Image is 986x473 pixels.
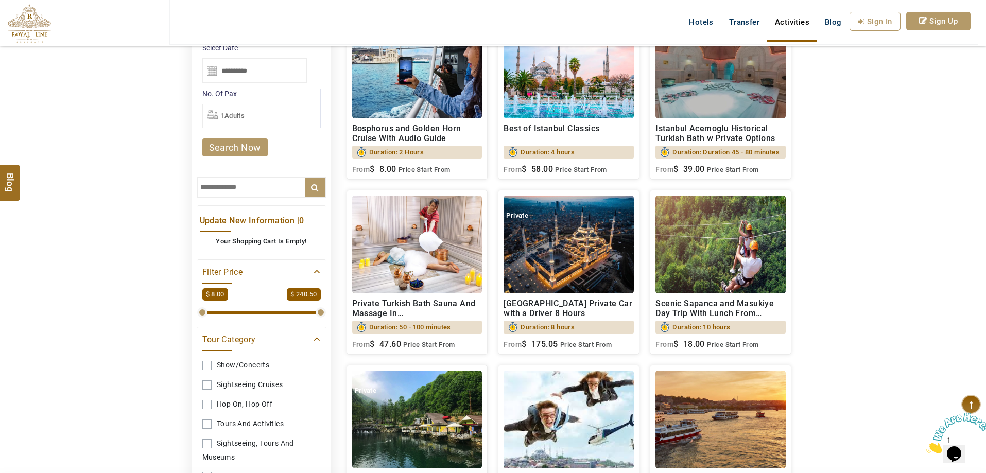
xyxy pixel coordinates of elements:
a: Tour Category [202,332,321,345]
a: Sign In [850,12,901,31]
span: Blog [825,17,842,27]
span: 8.00 [379,164,396,174]
label: No. Of Pax [202,89,320,99]
span: Private [355,387,377,394]
a: Istanbul Acemoglu Historical Turkish Bath w Private OptionsDuration: Duration 45 - 80 minutesFrom... [650,15,791,180]
span: $ [673,164,678,174]
span: Price Start From [707,341,758,348]
span: 58.00 [531,164,553,174]
span: Private [506,212,528,219]
h2: Best of Istanbul Classics [504,124,634,143]
span: Price Start From [707,166,758,173]
h2: Private Turkish Bath Sauna And Massage In [GEOGRAPHIC_DATA] [352,299,482,318]
a: Filter Price [202,265,321,278]
iframe: chat widget [922,409,986,458]
b: Your Shopping Cart Is Empty! [216,237,306,245]
span: Duration: 8 hours [521,321,575,334]
span: Duration: 4 hours [521,146,575,159]
img: The Royal Line Holidays [8,4,51,43]
a: Show/Concerts [202,356,321,375]
a: Scenic Sapanca and Masukiye Day Trip With Lunch From [GEOGRAPHIC_DATA]Duration: 10 hoursFrom$ 18.... [650,190,791,355]
a: Tours and Activities [202,414,321,433]
span: Price Start From [403,341,455,348]
a: Blog [817,12,850,32]
span: $ [370,339,374,349]
span: $ 240.50 [287,288,320,301]
img: Istanbul_Bosphorus_Sunset_Cruise.jpg [655,371,786,468]
sub: From [655,165,673,173]
a: Bosphorus and Golden Horn Cruise With Audio GuideDuration: 2 HoursFrom$ 8.00 Price Start From [347,15,488,180]
sub: From [504,165,522,173]
span: 1 [4,4,8,13]
h2: Scenic Sapanca and Masukiye Day Trip With Lunch From [GEOGRAPHIC_DATA] [655,299,786,318]
span: 39.00 [683,164,705,174]
h2: Istanbul Acemoglu Historical Turkish Bath w Private Options [655,124,786,143]
img: zipline.jpg [655,196,786,293]
a: Sign Up [906,12,971,30]
img: sapanca.jpg [352,371,482,468]
a: Sightseeing Cruises [202,375,321,394]
sub: From [504,340,522,348]
img: relaxation.jpg [352,196,482,293]
span: $ 8.00 [202,288,228,301]
span: $ [522,164,526,174]
img: Chat attention grabber [4,4,68,45]
a: Private[GEOGRAPHIC_DATA] Private Car with a Driver 8 HoursDuration: 8 hoursFrom$ 175.05 Price Sta... [498,190,639,355]
a: Best of Istanbul ClassicsDuration: 4 hoursFrom$ 58.00 Price Start From [498,15,639,180]
span: Duration: 2 Hours [369,146,424,159]
a: Private Turkish Bath Sauna And Massage In [GEOGRAPHIC_DATA]Duration: 50 - 100 minutesFrom$ 47.60 ... [347,190,488,355]
a: Hotels [681,12,721,32]
span: Price Start From [555,166,607,173]
span: $ [522,339,526,349]
span: Price Start From [560,341,612,348]
span: Duration: 50 - 100 minutes [369,321,451,334]
span: Blog [4,173,17,182]
span: 47.60 [379,339,401,349]
h2: Bosphorus and Golden Horn Cruise With Audio Guide [352,124,482,143]
img: camlica_mosque.jpg [504,196,634,293]
a: Transfer [721,12,767,32]
span: $ [370,164,374,174]
span: 1Adults [221,112,245,119]
a: Sightseeing, tours and museums [202,434,321,466]
span: Duration: 10 hours [672,321,730,334]
img: 7.jpg [504,371,634,468]
span: Duration: Duration 45 - 80 minutes [672,146,780,159]
span: 18.00 [683,339,705,349]
a: search now [202,138,268,156]
h2: [GEOGRAPHIC_DATA] Private Car with a Driver 8 Hours [504,299,634,318]
span: $ [673,339,678,349]
span: Price Start From [399,166,450,173]
sub: From [655,340,673,348]
a: Activities [767,12,817,32]
sub: From [352,165,370,173]
span: 175.05 [531,339,558,349]
a: Hop On, Hop Off [202,395,321,414]
sub: From [352,340,370,348]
